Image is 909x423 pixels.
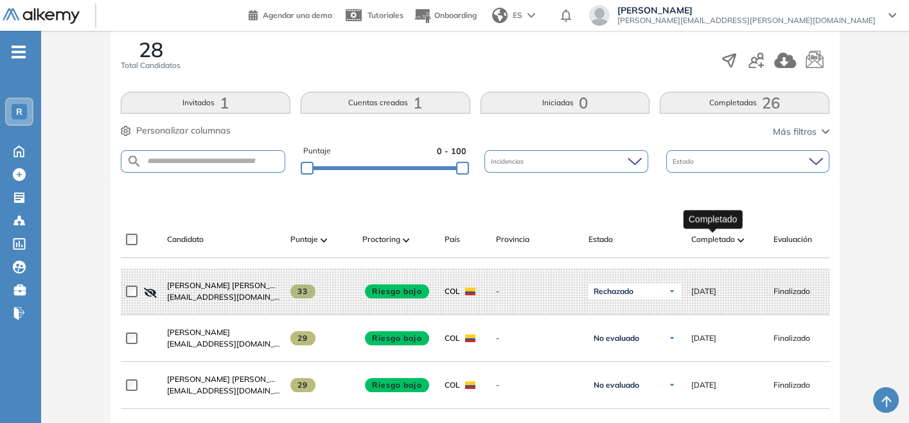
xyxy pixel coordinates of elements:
img: [missing "en.ARROW_ALT" translation] [321,238,327,242]
span: R [16,107,22,117]
div: Widget de chat [845,361,909,423]
span: Tutoriales [367,10,403,20]
span: [PERSON_NAME] [PERSON_NAME] [167,281,295,290]
button: Invitados1 [121,92,290,114]
button: Personalizar columnas [121,124,231,137]
button: Completadas26 [660,92,829,114]
span: País [445,234,460,245]
span: Puntaje [303,145,331,157]
span: [DATE] [691,379,716,391]
span: [PERSON_NAME] [167,327,230,337]
span: Riesgo bajo [365,284,429,298]
img: arrow [527,13,535,18]
span: Provincia [496,234,529,245]
span: 28 [139,39,163,60]
span: Más filtros [773,125,816,139]
span: COL [445,286,460,297]
span: No evaluado [594,333,639,343]
iframe: Chat Widget [845,361,909,423]
span: [DATE] [691,286,716,297]
span: 0 - 100 [437,145,466,157]
span: [EMAIL_ADDRESS][DOMAIN_NAME] [167,291,280,303]
span: [EMAIL_ADDRESS][DOMAIN_NAME] [167,338,280,350]
img: COL [465,288,475,295]
span: Total Candidatos [121,60,181,71]
span: [PERSON_NAME][EMAIL_ADDRESS][PERSON_NAME][DOMAIN_NAME] [617,15,876,26]
span: Estado [588,234,613,245]
span: [PERSON_NAME] [617,5,876,15]
div: Estado [666,150,829,173]
span: Onboarding [434,10,477,20]
img: Ícono de flecha [668,381,676,389]
span: Rechazado [594,286,633,297]
img: COL [465,381,475,389]
span: 29 [290,378,315,392]
span: - [496,379,578,391]
span: COL [445,332,460,344]
span: Puntaje [290,234,318,245]
a: [PERSON_NAME] [167,327,280,338]
span: - [496,286,578,297]
span: Finalizado [773,286,810,297]
img: [missing "en.ARROW_ALT" translation] [403,238,409,242]
img: [missing "en.ARROW_ALT" translation] [737,238,744,242]
img: SEARCH_ALT [127,153,142,169]
span: No evaluado [594,380,639,390]
button: Más filtros [773,125,829,139]
span: ES [513,10,522,21]
span: 33 [290,284,315,298]
a: [PERSON_NAME] [PERSON_NAME] [167,280,280,291]
img: COL [465,334,475,342]
img: world [492,8,507,23]
span: Incidencias [491,157,526,166]
span: Riesgo bajo [365,378,429,392]
img: Ícono de flecha [668,288,676,295]
span: [PERSON_NAME] [PERSON_NAME] [167,374,295,384]
button: Cuentas creadas1 [301,92,470,114]
span: Finalizado [773,379,810,391]
span: Riesgo bajo [365,331,429,345]
span: Finalizado [773,332,810,344]
span: Evaluación [773,234,812,245]
span: 29 [290,331,315,345]
span: Agendar una demo [263,10,332,20]
div: Incidencias [484,150,648,173]
a: [PERSON_NAME] [PERSON_NAME] [167,374,280,385]
button: Onboarding [414,2,477,30]
span: [EMAIL_ADDRESS][DOMAIN_NAME] [167,385,280,397]
span: Personalizar columnas [136,124,231,137]
span: Estado [673,157,696,166]
img: Ícono de flecha [668,334,676,342]
a: Agendar una demo [249,6,332,22]
span: - [496,332,578,344]
i: - [12,51,26,53]
span: Candidato [167,234,204,245]
span: [DATE] [691,332,716,344]
img: Logo [3,8,80,24]
button: Iniciadas0 [481,92,650,114]
span: Proctoring [362,234,400,245]
span: COL [445,379,460,391]
span: Completado [691,234,735,245]
div: Completado [684,210,743,229]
